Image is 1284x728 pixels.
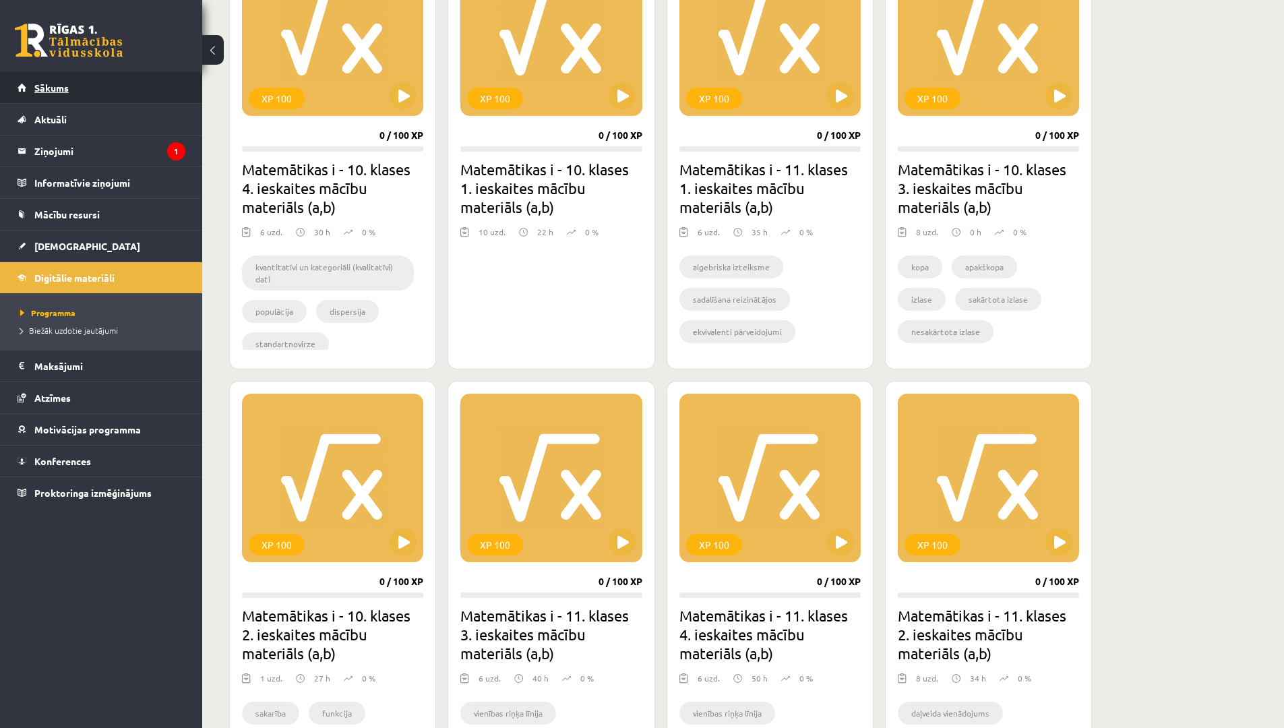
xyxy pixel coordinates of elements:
[18,414,185,445] a: Motivācijas programma
[679,702,775,725] li: vienības riņķa līnija
[905,534,960,555] div: XP 100
[18,477,185,508] a: Proktoringa izmēģinājums
[905,88,960,109] div: XP 100
[18,135,185,166] a: Ziņojumi1
[260,226,282,246] div: 6 uzd.
[898,606,1079,663] h2: Matemātikas i - 11. klases 2. ieskaites mācību materiāls (a,b)
[952,255,1017,278] li: apakškopa
[249,534,305,555] div: XP 100
[18,72,185,103] a: Sākums
[752,226,768,238] p: 35 h
[18,167,185,198] a: Informatīvie ziņojumi
[970,672,986,684] p: 34 h
[34,455,91,467] span: Konferences
[955,288,1041,311] li: sakārtota izlase
[898,255,942,278] li: kopa
[314,672,330,684] p: 27 h
[532,672,549,684] p: 40 h
[698,672,720,692] div: 6 uzd.
[799,672,813,684] p: 0 %
[167,142,185,160] i: 1
[242,255,414,291] li: kvantitatīvi un kategoriāli (kvalitatīvi) dati
[20,307,75,318] span: Programma
[34,487,152,499] span: Proktoringa izmēģinājums
[34,423,141,435] span: Motivācijas programma
[34,392,71,404] span: Atzīmes
[467,88,523,109] div: XP 100
[916,226,938,246] div: 8 uzd.
[18,104,185,135] a: Aktuāli
[460,702,556,725] li: vienības riņķa līnija
[585,226,599,238] p: 0 %
[580,672,594,684] p: 0 %
[34,167,185,198] legend: Informatīvie ziņojumi
[18,351,185,382] a: Maksājumi
[898,288,946,311] li: izlase
[242,332,329,355] li: standartnovirze
[460,160,642,216] h2: Matemātikas i - 10. klases 1. ieskaites mācību materiāls (a,b)
[309,702,365,725] li: funkcija
[34,135,185,166] legend: Ziņojumi
[537,226,553,238] p: 22 h
[18,231,185,262] a: [DEMOGRAPHIC_DATA]
[916,672,938,692] div: 8 uzd.
[34,272,115,284] span: Digitālie materiāli
[34,113,67,125] span: Aktuāli
[679,160,861,216] h2: Matemātikas i - 11. klases 1. ieskaites mācību materiāls (a,b)
[20,325,118,336] span: Biežāk uzdotie jautājumi
[752,672,768,684] p: 50 h
[679,606,861,663] h2: Matemātikas i - 11. klases 4. ieskaites mācību materiāls (a,b)
[898,320,993,343] li: nesakārtota izlase
[460,606,642,663] h2: Matemātikas i - 11. klases 3. ieskaites mācību materiāls (a,b)
[18,199,185,230] a: Mācību resursi
[898,160,1079,216] h2: Matemātikas i - 10. klases 3. ieskaites mācību materiāls (a,b)
[18,262,185,293] a: Digitālie materiāli
[1013,226,1027,238] p: 0 %
[686,88,742,109] div: XP 100
[34,240,140,252] span: [DEMOGRAPHIC_DATA]
[686,534,742,555] div: XP 100
[34,351,185,382] legend: Maksājumi
[362,226,375,238] p: 0 %
[242,160,423,216] h2: Matemātikas i - 10. klases 4. ieskaites mācību materiāls (a,b)
[34,208,100,220] span: Mācību resursi
[249,88,305,109] div: XP 100
[679,288,790,311] li: sadalīšana reizinātājos
[898,702,1003,725] li: daļveida vienādojums
[799,226,813,238] p: 0 %
[18,382,185,413] a: Atzīmes
[698,226,720,246] div: 6 uzd.
[679,320,795,343] li: ekvivalenti pārveidojumi
[20,307,189,319] a: Programma
[34,82,69,94] span: Sākums
[316,300,379,323] li: dispersija
[467,534,523,555] div: XP 100
[479,226,506,246] div: 10 uzd.
[970,226,981,238] p: 0 h
[15,24,123,57] a: Rīgas 1. Tālmācības vidusskola
[242,300,307,323] li: populācija
[1018,672,1031,684] p: 0 %
[242,702,299,725] li: sakarība
[679,255,783,278] li: algebriska izteiksme
[20,324,189,336] a: Biežāk uzdotie jautājumi
[479,672,501,692] div: 6 uzd.
[314,226,330,238] p: 30 h
[260,672,282,692] div: 1 uzd.
[242,606,423,663] h2: Matemātikas i - 10. klases 2. ieskaites mācību materiāls (a,b)
[18,446,185,477] a: Konferences
[362,672,375,684] p: 0 %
